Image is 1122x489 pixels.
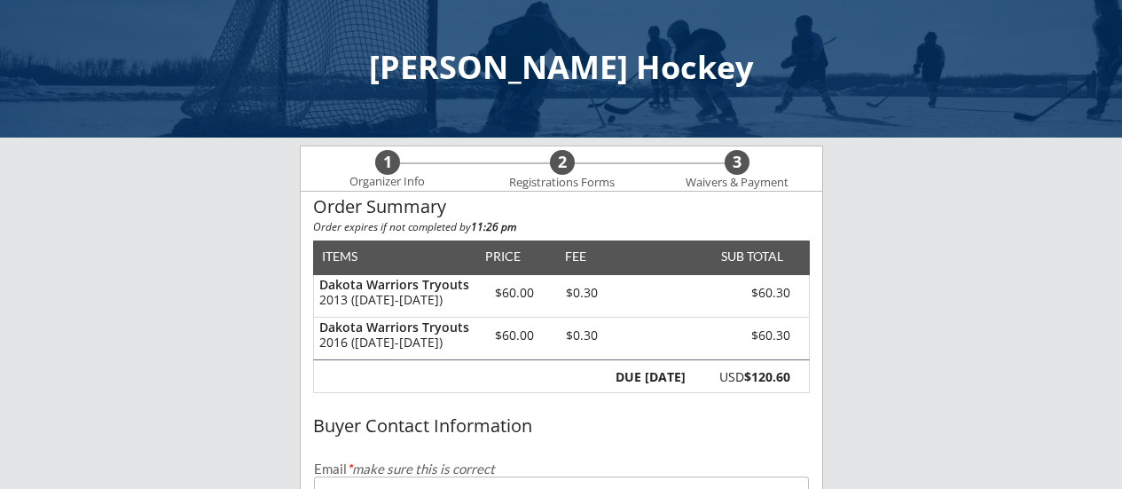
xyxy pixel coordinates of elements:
[313,222,810,233] div: Order expires if not completed by
[725,153,749,172] div: 3
[690,287,790,299] div: $60.30
[612,371,686,383] div: DUE [DATE]
[347,461,495,477] em: make sure this is correct
[550,153,575,172] div: 2
[322,250,385,263] div: ITEMS
[501,176,624,190] div: Registrations Forms
[695,371,790,383] div: USD
[477,250,530,263] div: PRICE
[319,279,469,291] div: Dakota Warriors Tryouts
[714,250,783,263] div: SUB TOTAL
[313,197,810,217] div: Order Summary
[553,250,599,263] div: FEE
[319,336,469,349] div: 2016 ([DATE]-[DATE])
[313,416,810,436] div: Buyer Contact Information
[676,176,798,190] div: Waivers & Payment
[18,51,1104,83] div: [PERSON_NAME] Hockey
[319,321,469,334] div: Dakota Warriors Tryouts
[477,287,553,299] div: $60.00
[375,153,400,172] div: 1
[477,329,553,342] div: $60.00
[319,294,469,306] div: 2013 ([DATE]-[DATE])
[744,368,790,385] strong: $120.60
[690,329,790,342] div: $60.30
[553,329,612,342] div: $0.30
[314,462,809,476] div: Email
[339,175,436,189] div: Organizer Info
[553,287,612,299] div: $0.30
[471,219,516,234] strong: 11:26 pm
